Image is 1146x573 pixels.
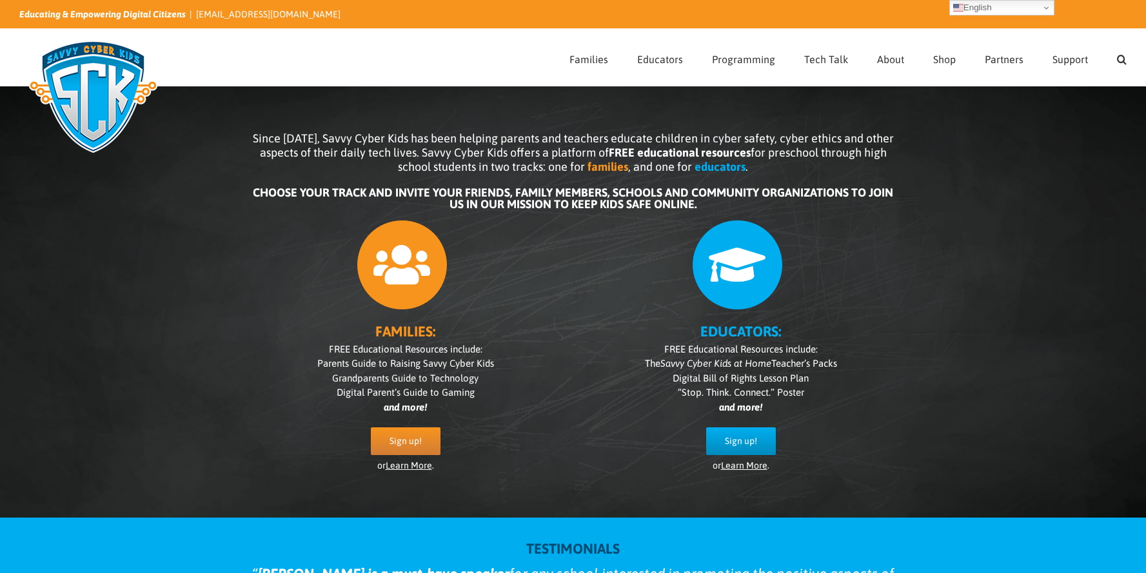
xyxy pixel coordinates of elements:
[253,131,894,173] span: Since [DATE], Savvy Cyber Kids has been helping parents and teachers educate children in cyber sa...
[332,373,479,384] span: Grandparents Guide to Technology
[390,436,422,447] span: Sign up!
[985,29,1023,86] a: Partners
[1052,54,1088,64] span: Support
[700,323,781,340] b: EDUCATORS:
[725,436,757,447] span: Sign up!
[329,344,482,354] span: FREE Educational Resources include:
[804,29,848,86] a: Tech Talk
[253,186,893,211] b: CHOOSE YOUR TRACK AND INVITE YOUR FRIENDS, FAMILY MEMBERS, SCHOOLS AND COMMUNITY ORGANIZATIONS TO...
[933,54,956,64] span: Shop
[673,373,809,384] span: Digital Bill of Rights Lesson Plan
[375,323,435,340] b: FAMILIES:
[19,32,167,161] img: Savvy Cyber Kids Logo
[19,9,186,19] i: Educating & Empowering Digital Citizens
[384,402,427,413] i: and more!
[526,540,620,557] strong: TESTIMONIALS
[337,387,475,398] span: Digital Parent’s Guide to Gaming
[746,160,748,173] span: .
[569,29,608,86] a: Families
[985,54,1023,64] span: Partners
[196,9,341,19] a: [EMAIL_ADDRESS][DOMAIN_NAME]
[1052,29,1088,86] a: Support
[317,358,494,369] span: Parents Guide to Raising Savvy Cyber Kids
[933,29,956,86] a: Shop
[371,427,440,455] a: Sign up!
[569,54,608,64] span: Families
[721,460,767,471] a: Learn More
[804,54,848,64] span: Tech Talk
[877,29,904,86] a: About
[712,54,775,64] span: Programming
[569,29,1127,86] nav: Main Menu
[713,460,769,471] span: or .
[377,460,434,471] span: or .
[386,460,432,471] a: Learn More
[588,160,628,173] b: families
[877,54,904,64] span: About
[645,358,837,369] span: The Teacher’s Packs
[712,29,775,86] a: Programming
[628,160,692,173] span: , and one for
[1117,29,1127,86] a: Search
[695,160,746,173] b: educators
[660,358,771,369] i: Savvy Cyber Kids at Home
[637,54,683,64] span: Educators
[678,387,804,398] span: “Stop. Think. Connect.” Poster
[953,3,963,13] img: en
[637,29,683,86] a: Educators
[719,402,762,413] i: and more!
[664,344,818,354] span: FREE Educational Resources include:
[706,427,776,455] a: Sign up!
[609,146,751,159] b: FREE educational resources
